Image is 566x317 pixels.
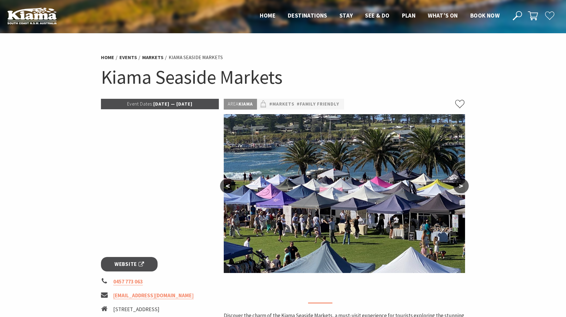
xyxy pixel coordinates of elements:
a: Events [119,54,137,61]
li: [STREET_ADDRESS] [113,305,173,314]
a: #Family Friendly [297,100,339,108]
a: Website [101,257,158,271]
span: Destinations [288,12,327,19]
a: 0457 773 063 [113,278,143,285]
span: Event Dates: [127,101,153,107]
span: Plan [402,12,416,19]
nav: Main Menu [254,11,506,21]
span: See & Do [365,12,389,19]
img: Kiama Seaside Market [224,114,465,273]
span: Home [260,12,275,19]
p: [DATE] — [DATE] [101,99,219,109]
span: Area [228,101,239,107]
span: Website [114,260,144,268]
li: Kiama Seaside Markets [169,54,223,62]
a: #Markets [269,100,295,108]
span: Stay [339,12,353,19]
span: Book now [470,12,500,19]
button: < [220,179,235,193]
a: Home [101,54,114,61]
img: Kiama Logo [7,7,57,24]
p: Kiama [224,99,257,110]
span: What’s On [428,12,458,19]
a: Markets [142,54,163,61]
a: [EMAIL_ADDRESS][DOMAIN_NAME] [113,292,194,299]
h1: Kiama Seaside Markets [101,65,465,90]
button: > [453,179,469,193]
